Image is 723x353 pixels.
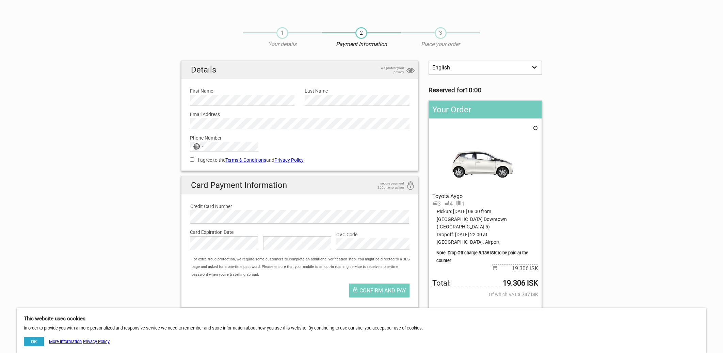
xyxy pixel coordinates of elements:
div: 4 [444,200,453,208]
span: Dropoff: [DATE] 22:00 at [GEOGRAPHIC_DATA]. Airport [432,231,538,246]
span: Subtotal [492,264,538,272]
h5: This website uses cookies [24,315,699,322]
span: Confirm and pay [359,287,406,294]
a: Terms & Conditions [225,157,266,163]
a: Privacy Policy [274,157,304,163]
span: Toyota Aygo [432,193,463,199]
strong: 10:00 [465,86,482,94]
h2: Card Payment Information [181,176,418,194]
p: Place your order [401,41,480,48]
p: Payment Information [322,41,401,48]
div: For extra fraud protection, we require some customers to complete an additional verification step... [188,256,418,278]
label: Phone Number [190,134,409,142]
strong: 3.737 ISK [518,291,538,298]
div: 3 [432,200,441,208]
span: Total to be paid [432,279,538,287]
h2: Details [181,61,418,79]
button: Confirm and pay [349,284,409,297]
span: 1 [276,27,288,39]
span: we protect your privacy [370,66,404,74]
span: Note: Drop Off charge 8.136 ISK to be paid at the counter [432,249,538,264]
span: 3 [435,27,447,39]
a: Privacy Policy [83,339,110,344]
p: Your details [243,41,322,48]
span: Pickup: [DATE] 08:00 from [GEOGRAPHIC_DATA] Downtown ([GEOGRAPHIC_DATA] 5) [432,208,538,230]
i: 256bit encryption [406,181,415,191]
label: I agree to the and [190,156,409,164]
div: - [24,337,110,346]
label: CVC Code [336,231,409,238]
a: More information [49,339,82,344]
span: secure payment 256bit encryption [370,181,404,190]
button: Selected country [190,142,207,151]
h3: Reserved for [429,86,542,94]
strong: 19.306 ISK [503,279,538,287]
img: MBMN.png [432,133,538,192]
i: privacy protection [406,66,415,75]
h2: Your Order [429,101,542,118]
label: Credit Card Number [190,203,409,210]
label: Last Name [305,87,409,95]
span: Of which VAT: [432,291,538,298]
div: In order to provide you with a more personalized and responsive service we need to remember and s... [17,308,706,353]
span: 19.306 ISK [497,265,538,272]
div: 1 [456,200,465,208]
button: OK [24,337,44,346]
label: First Name [190,87,294,95]
label: Card Expiration Date [190,228,409,236]
span: 2 [355,27,367,39]
label: Email Address [190,111,409,118]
